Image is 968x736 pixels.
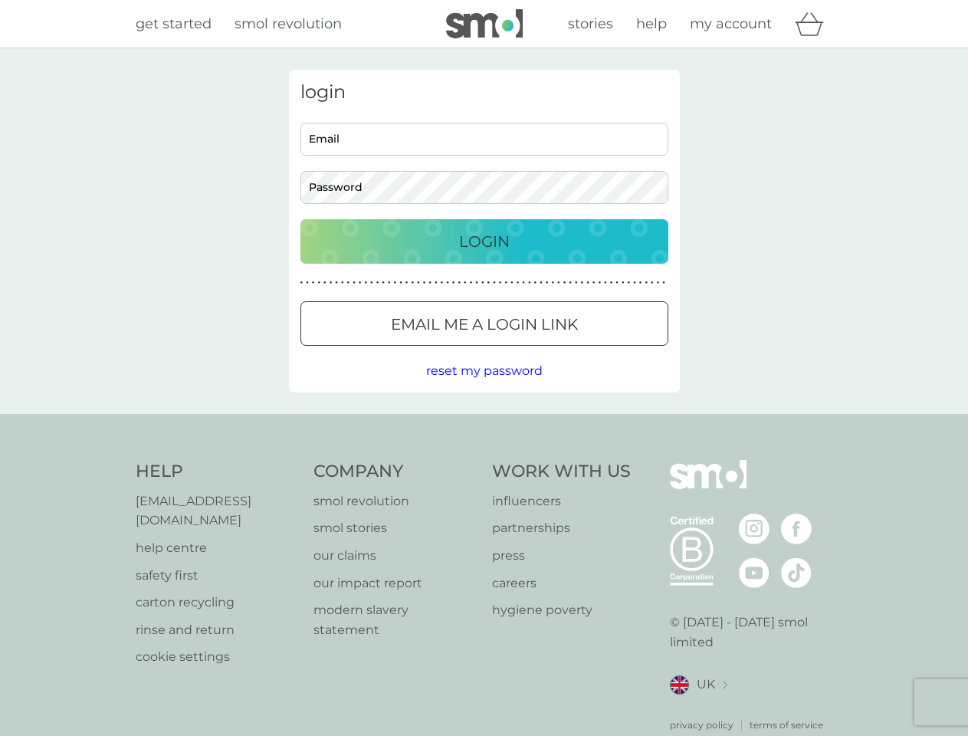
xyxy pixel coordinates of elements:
[662,279,665,287] p: ●
[492,573,631,593] a: careers
[136,491,299,531] p: [EMAIL_ADDRESS][DOMAIN_NAME]
[492,600,631,620] a: hygiene poverty
[492,546,631,566] a: press
[481,279,484,287] p: ●
[335,279,338,287] p: ●
[690,15,772,32] span: my account
[426,361,543,381] button: reset my password
[575,279,578,287] p: ●
[739,557,769,588] img: visit the smol Youtube page
[568,15,613,32] span: stories
[581,279,584,287] p: ●
[534,279,537,287] p: ●
[136,620,299,640] a: rinse and return
[628,279,631,287] p: ●
[670,675,689,695] img: UK flag
[423,279,426,287] p: ●
[670,460,747,512] img: smol
[313,600,477,639] a: modern slavery statement
[528,279,531,287] p: ●
[551,279,554,287] p: ●
[317,279,320,287] p: ●
[651,279,654,287] p: ●
[376,279,379,287] p: ●
[235,15,342,32] span: smol revolution
[235,13,342,35] a: smol revolution
[341,279,344,287] p: ●
[459,229,510,254] p: Login
[569,279,572,287] p: ●
[546,279,549,287] p: ●
[388,279,391,287] p: ●
[487,279,491,287] p: ●
[313,573,477,593] a: our impact report
[475,279,478,287] p: ●
[313,518,477,538] a: smol stories
[540,279,543,287] p: ●
[417,279,420,287] p: ●
[610,279,613,287] p: ●
[300,81,668,103] h3: login
[517,279,520,287] p: ●
[382,279,385,287] p: ●
[697,675,715,695] span: UK
[136,13,212,35] a: get started
[312,279,315,287] p: ●
[622,279,625,287] p: ●
[300,301,668,346] button: Email me a login link
[364,279,367,287] p: ●
[446,279,449,287] p: ●
[499,279,502,287] p: ●
[313,491,477,511] a: smol revolution
[470,279,473,287] p: ●
[557,279,560,287] p: ●
[795,8,833,39] div: basket
[690,13,772,35] a: my account
[306,279,309,287] p: ●
[639,279,642,287] p: ●
[394,279,397,287] p: ●
[313,546,477,566] a: our claims
[405,279,409,287] p: ●
[723,681,727,689] img: select a new location
[670,718,733,732] a: privacy policy
[347,279,350,287] p: ●
[136,566,299,586] a: safety first
[633,279,636,287] p: ●
[428,279,431,287] p: ●
[300,279,304,287] p: ●
[492,460,631,484] h4: Work With Us
[330,279,333,287] p: ●
[604,279,607,287] p: ●
[586,279,589,287] p: ●
[136,15,212,32] span: get started
[136,593,299,613] a: carton recycling
[136,538,299,558] a: help centre
[750,718,823,732] a: terms of service
[426,363,543,378] span: reset my password
[136,460,299,484] h4: Help
[645,279,648,287] p: ●
[492,518,631,538] a: partnerships
[411,279,414,287] p: ●
[493,279,496,287] p: ●
[136,647,299,667] a: cookie settings
[464,279,467,287] p: ●
[441,279,444,287] p: ●
[313,460,477,484] h4: Company
[492,491,631,511] a: influencers
[435,279,438,287] p: ●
